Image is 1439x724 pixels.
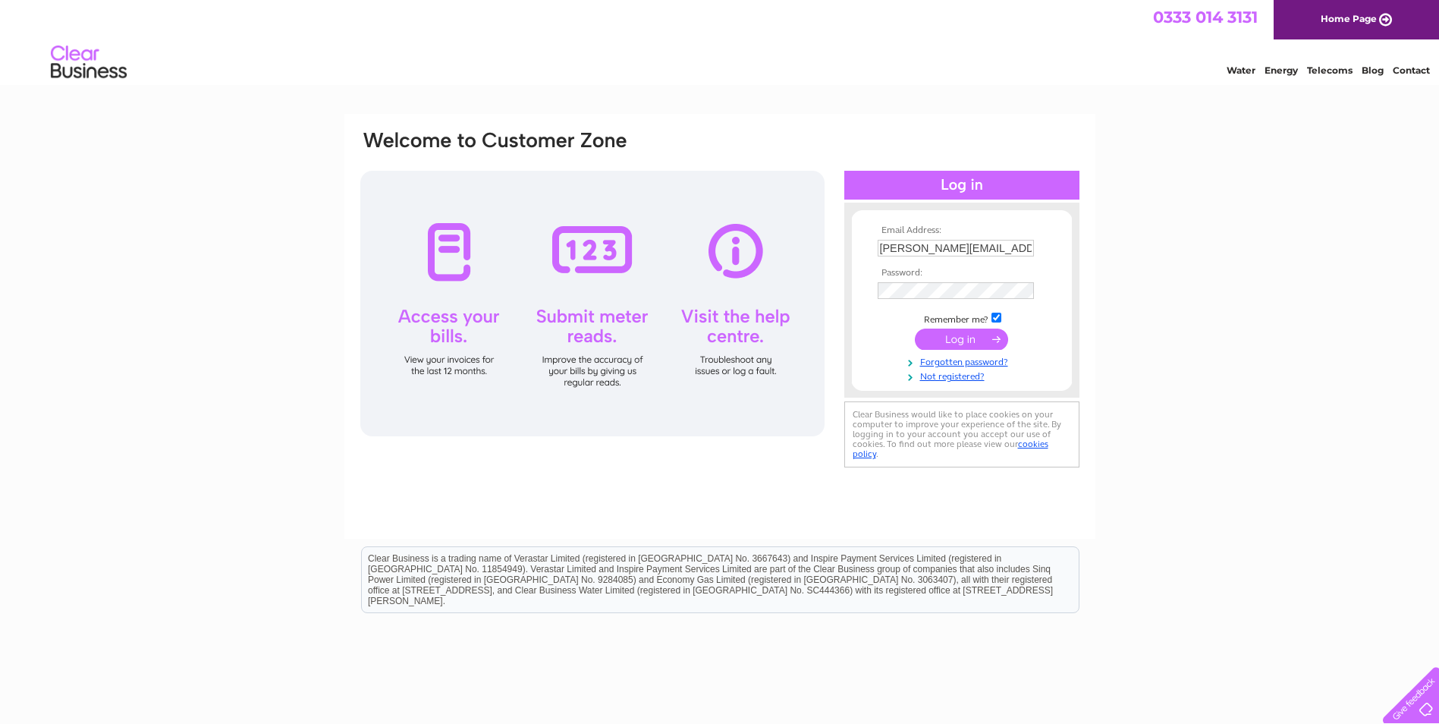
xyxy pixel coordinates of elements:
[362,8,1079,74] div: Clear Business is a trading name of Verastar Limited (registered in [GEOGRAPHIC_DATA] No. 3667643...
[915,329,1008,350] input: Submit
[878,354,1050,368] a: Forgotten password?
[1153,8,1258,27] a: 0333 014 3131
[878,368,1050,382] a: Not registered?
[874,225,1050,236] th: Email Address:
[874,268,1050,279] th: Password:
[853,439,1048,459] a: cookies policy
[1265,65,1298,76] a: Energy
[874,310,1050,326] td: Remember me?
[1362,65,1384,76] a: Blog
[1307,65,1353,76] a: Telecoms
[1393,65,1430,76] a: Contact
[844,401,1079,467] div: Clear Business would like to place cookies on your computer to improve your experience of the sit...
[1227,65,1255,76] a: Water
[50,39,127,86] img: logo.png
